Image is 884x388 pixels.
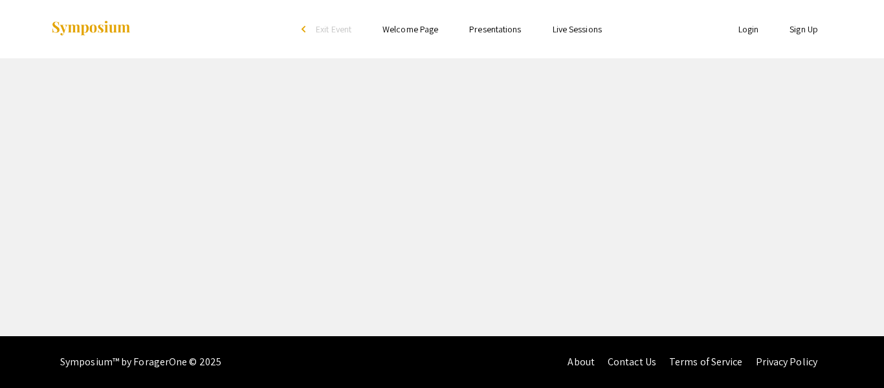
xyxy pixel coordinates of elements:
a: Login [738,23,759,35]
img: Symposium by ForagerOne [50,20,131,38]
a: Welcome Page [382,23,438,35]
a: Contact Us [608,355,656,369]
a: Presentations [469,23,521,35]
div: Symposium™ by ForagerOne © 2025 [60,336,221,388]
a: Privacy Policy [756,355,817,369]
a: Sign Up [790,23,818,35]
span: Exit Event [316,23,351,35]
a: About [568,355,595,369]
a: Live Sessions [553,23,602,35]
div: arrow_back_ios [302,25,309,33]
a: Terms of Service [669,355,743,369]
